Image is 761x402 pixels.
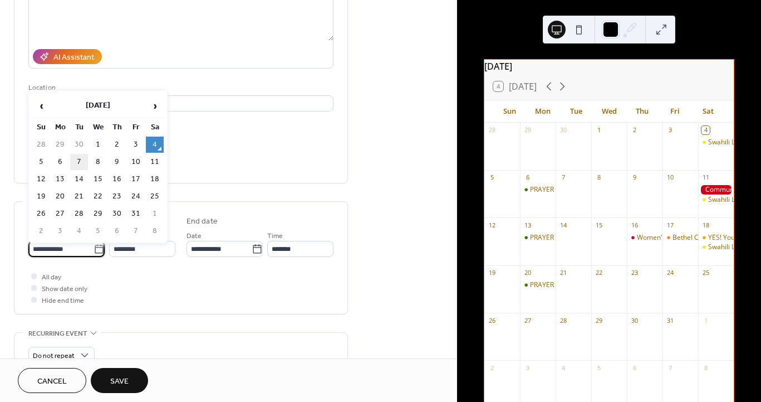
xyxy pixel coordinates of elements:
[146,95,163,117] span: ›
[89,223,107,239] td: 5
[559,316,567,324] div: 28
[488,173,496,182] div: 5
[33,49,102,64] button: AI Assistant
[523,269,532,277] div: 20
[559,364,567,372] div: 4
[32,154,50,170] td: 5
[637,233,760,243] div: Women's [DEMOGRAPHIC_DATA] Study
[488,316,496,324] div: 26
[520,185,556,195] div: PRAYER CALLS
[666,364,674,372] div: 7
[701,316,710,324] div: 1
[701,364,710,372] div: 8
[520,233,556,243] div: PRAYER CALLS
[559,221,567,229] div: 14
[559,269,567,277] div: 21
[32,171,50,187] td: 12
[488,221,496,229] div: 12
[559,126,567,134] div: 30
[627,233,662,243] div: Women's Bible Study
[127,188,145,205] td: 24
[630,173,639,182] div: 9
[592,100,625,123] div: Wed
[53,52,94,64] div: AI Assistant
[42,283,87,295] span: Show date only
[698,185,734,195] div: Communion America
[595,126,603,134] div: 1
[146,171,164,187] td: 18
[698,233,734,243] div: YES! Youth Evangelism Seminar
[51,154,69,170] td: 6
[70,223,88,239] td: 4
[110,376,129,388] span: Save
[630,316,639,324] div: 30
[186,230,202,242] span: Date
[89,119,107,135] th: We
[666,221,674,229] div: 17
[559,173,567,182] div: 7
[666,126,674,134] div: 3
[51,119,69,135] th: Mo
[108,206,126,222] td: 30
[708,243,761,252] div: Swahili Lifegroup
[70,171,88,187] td: 14
[488,126,496,134] div: 28
[701,126,710,134] div: 4
[523,126,532,134] div: 29
[28,328,87,340] span: Recurring event
[186,216,218,227] div: End date
[559,100,592,123] div: Tue
[708,195,761,205] div: Swahili Lifegroup
[89,171,107,187] td: 15
[523,316,532,324] div: 27
[146,206,164,222] td: 1
[127,119,145,135] th: Fr
[89,137,107,153] td: 1
[523,173,532,182] div: 6
[146,188,164,205] td: 25
[89,154,107,170] td: 8
[70,206,88,222] td: 28
[666,173,674,182] div: 10
[108,119,126,135] th: Th
[70,137,88,153] td: 30
[523,364,532,372] div: 3
[488,269,496,277] div: 19
[595,316,603,324] div: 29
[32,188,50,205] td: 19
[484,60,734,73] div: [DATE]
[267,230,283,242] span: Time
[659,100,691,123] div: Fri
[18,368,86,393] button: Cancel
[89,188,107,205] td: 22
[108,154,126,170] td: 9
[527,100,559,123] div: Mon
[530,233,575,243] div: PRAYER CALLS
[630,269,639,277] div: 23
[698,195,734,205] div: Swahili Lifegroup
[662,233,698,243] div: Bethel Concert at Liquid Church
[32,223,50,239] td: 2
[666,316,674,324] div: 31
[91,368,148,393] button: Save
[51,137,69,153] td: 29
[698,138,734,147] div: Swahili Lifegroup
[523,221,532,229] div: 13
[51,171,69,187] td: 13
[108,223,126,239] td: 6
[708,138,761,147] div: Swahili Lifegroup
[530,280,575,290] div: PRAYER CALLS
[701,173,710,182] div: 11
[70,119,88,135] th: Tu
[70,188,88,205] td: 21
[146,137,164,153] td: 4
[32,137,50,153] td: 28
[32,206,50,222] td: 26
[146,154,164,170] td: 11
[51,188,69,205] td: 20
[530,185,575,195] div: PRAYER CALLS
[37,376,67,388] span: Cancel
[70,154,88,170] td: 7
[698,243,734,252] div: Swahili Lifegroup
